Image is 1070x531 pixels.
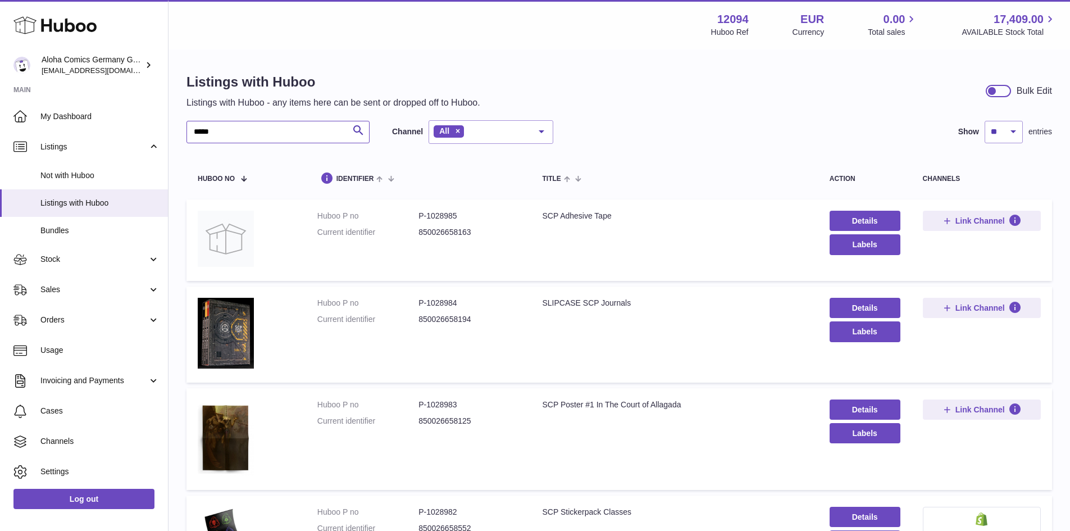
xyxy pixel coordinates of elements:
span: AVAILABLE Stock Total [962,27,1057,38]
dt: Current identifier [317,416,418,426]
button: Link Channel [923,298,1041,318]
span: Invoicing and Payments [40,375,148,386]
dd: 850026658125 [418,416,520,426]
img: shopify-small.png [976,512,987,526]
span: Not with Huboo [40,170,160,181]
span: All [439,126,449,135]
div: Currency [793,27,825,38]
div: Aloha Comics Germany GmbH [42,55,143,76]
dt: Huboo P no [317,400,418,410]
span: Stock [40,254,148,265]
a: Details [830,400,900,420]
span: Usage [40,345,160,356]
span: Link Channel [955,216,1005,226]
span: Bundles [40,225,160,236]
span: 0.00 [884,12,905,27]
a: Details [830,211,900,231]
strong: EUR [800,12,824,27]
label: Show [958,126,979,137]
span: Link Channel [955,405,1005,415]
span: entries [1028,126,1052,137]
div: SLIPCASE SCP Journals [542,298,807,308]
span: [EMAIL_ADDRESS][DOMAIN_NAME] [42,66,165,75]
img: internalAdmin-12094@internal.huboo.com [13,57,30,74]
span: Orders [40,315,148,325]
div: action [830,175,900,183]
button: Link Channel [923,400,1041,420]
span: My Dashboard [40,111,160,122]
a: Log out [13,489,154,509]
dt: Current identifier [317,314,418,325]
span: Listings with Huboo [40,198,160,208]
span: 17,409.00 [994,12,1044,27]
dd: P-1028984 [418,298,520,308]
a: 17,409.00 AVAILABLE Stock Total [962,12,1057,38]
div: channels [923,175,1041,183]
img: SCP Adhesive Tape [198,211,254,267]
dt: Current identifier [317,227,418,238]
span: Huboo no [198,175,235,183]
span: Total sales [868,27,918,38]
button: Labels [830,234,900,255]
span: Cases [40,406,160,416]
button: Link Channel [923,211,1041,231]
div: SCP Adhesive Tape [542,211,807,221]
strong: 12094 [717,12,749,27]
h1: Listings with Huboo [186,73,480,91]
dd: P-1028982 [418,507,520,518]
div: SCP Poster #1 In The Court of Allagada [542,400,807,410]
dt: Huboo P no [317,507,418,518]
span: Channels [40,436,160,447]
img: SCP Poster #1 In The Court of Allagada [198,400,254,476]
span: identifier [336,175,374,183]
p: Listings with Huboo - any items here can be sent or dropped off to Huboo. [186,97,480,109]
span: title [542,175,561,183]
span: Settings [40,466,160,477]
dd: P-1028983 [418,400,520,410]
button: Labels [830,423,900,443]
dt: Huboo P no [317,211,418,221]
dd: P-1028985 [418,211,520,221]
dd: 850026658163 [418,227,520,238]
button: Labels [830,321,900,342]
span: Sales [40,284,148,295]
span: Link Channel [955,303,1005,313]
a: Details [830,507,900,527]
div: SCP Stickerpack Classes [542,507,807,518]
dd: 850026658194 [418,314,520,325]
a: Details [830,298,900,318]
dt: Huboo P no [317,298,418,308]
img: SLIPCASE SCP Journals [198,298,254,369]
div: Huboo Ref [711,27,749,38]
div: Bulk Edit [1017,85,1052,97]
a: 0.00 Total sales [868,12,918,38]
label: Channel [392,126,423,137]
span: Listings [40,142,148,152]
